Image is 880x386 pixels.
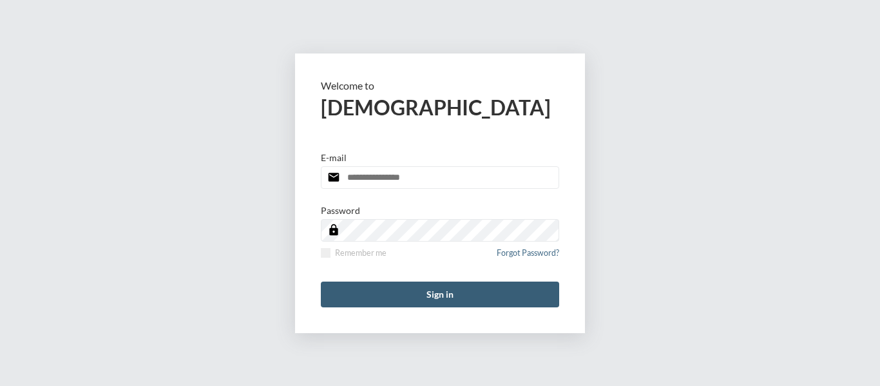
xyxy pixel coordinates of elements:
[321,282,559,307] button: Sign in
[321,79,559,92] p: Welcome to
[497,248,559,265] a: Forgot Password?
[321,205,360,216] p: Password
[321,248,387,258] label: Remember me
[321,95,559,120] h2: [DEMOGRAPHIC_DATA]
[321,152,347,163] p: E-mail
